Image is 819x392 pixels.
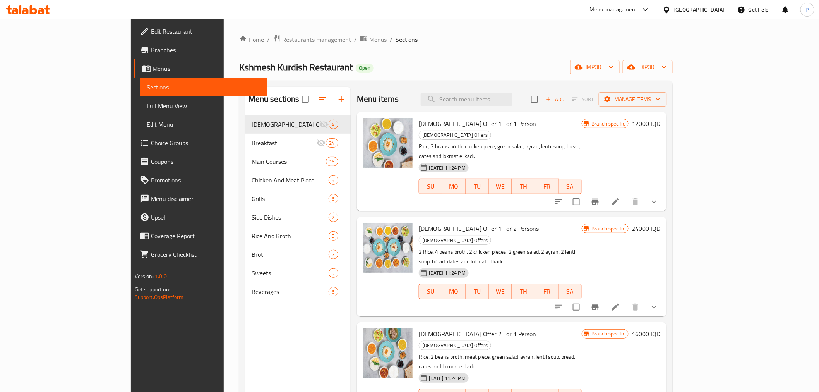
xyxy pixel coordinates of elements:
div: Beverages [252,287,329,296]
button: show more [645,193,663,211]
span: Coverage Report [151,231,261,241]
span: 7 [329,251,338,258]
span: Menu disclaimer [151,194,261,203]
a: Choice Groups [134,134,267,152]
span: Broth [252,250,329,259]
a: Edit menu item [611,197,620,206]
p: Rice, 2 beans broth, meat piece, green salad, ayran, lentil soup, bread, dates and lokmat el kadi. [419,352,582,371]
div: items [326,138,338,148]
span: SA [562,181,579,192]
span: Promotions [151,175,261,185]
button: export [623,60,673,74]
span: Branch specific [588,330,628,337]
div: Grills6 [245,189,351,208]
a: Sections [140,78,267,96]
div: Iftar Offers [419,341,491,350]
span: 16 [326,158,338,165]
span: Add item [543,93,567,105]
div: [GEOGRAPHIC_DATA] [674,5,725,14]
li: / [267,35,270,44]
div: items [329,250,338,259]
div: items [329,175,338,185]
svg: Inactive section [317,138,326,148]
li: / [390,35,393,44]
span: SU [422,181,439,192]
button: FR [535,284,559,299]
a: Menu disclaimer [134,189,267,208]
span: 24 [326,139,338,147]
span: Breakfast [252,138,317,148]
span: [DEMOGRAPHIC_DATA] Offers [419,341,491,350]
nav: breadcrumb [239,34,673,45]
div: items [329,231,338,241]
span: Sections [396,35,418,44]
button: delete [626,298,645,316]
span: 5 [329,232,338,240]
nav: Menu sections [245,112,351,304]
span: [DEMOGRAPHIC_DATA] Offers [419,131,491,139]
span: Select section first [567,93,599,105]
img: Iftar Offer 2 For 1 Person [363,328,413,378]
a: Grocery Checklist [134,245,267,264]
div: Main Courses16 [245,152,351,171]
span: Edit Restaurant [151,27,261,36]
a: Branches [134,41,267,59]
span: Side Dishes [252,213,329,222]
span: Edit Menu [147,120,261,129]
button: Add [543,93,567,105]
div: Iftar Offers [419,131,491,140]
span: TU [469,181,486,192]
span: 2 [329,214,338,221]
span: Coupons [151,157,261,166]
span: 9 [329,270,338,277]
span: Chicken And Meat Piece [252,175,329,185]
button: SU [419,179,442,194]
div: Chicken And Meat Piece5 [245,171,351,189]
button: TH [512,179,535,194]
div: Rice And Broth5 [245,227,351,245]
span: Sort sections [314,90,332,108]
span: FR [538,286,555,297]
span: Choice Groups [151,138,261,148]
h6: 12000 IQD [632,118,660,129]
span: TH [515,286,532,297]
span: 4 [329,121,338,128]
span: MO [445,181,463,192]
img: Iftar Offer 1 For 2 Persons [363,223,413,273]
div: items [326,157,338,166]
a: Support.OpsPlatform [135,292,184,302]
span: SU [422,286,439,297]
a: Edit menu item [611,303,620,312]
span: [DEMOGRAPHIC_DATA] Offer 2 For 1 Person [419,328,536,340]
span: [DEMOGRAPHIC_DATA] Offers [252,120,319,129]
span: Open [356,65,374,71]
span: TH [515,181,532,192]
div: items [329,213,338,222]
span: Grocery Checklist [151,250,261,259]
div: [DEMOGRAPHIC_DATA] Offers4 [245,115,351,134]
div: Iftar Offers [252,120,319,129]
span: [DATE] 11:24 PM [426,164,469,172]
span: Select section [526,91,543,107]
span: Select to update [568,299,584,315]
svg: Inactive section [319,120,329,129]
span: Menus [369,35,387,44]
span: Main Courses [252,157,326,166]
div: Side Dishes2 [245,208,351,227]
span: Menus [152,64,261,73]
span: Branches [151,45,261,55]
h6: 24000 IQD [632,223,660,234]
button: FR [535,179,559,194]
span: 6 [329,288,338,296]
input: search [421,93,512,106]
p: 2 Rice, 4 beans broth, 2 chicken pieces, 2 green salad, 2 ayran, 2 lentil soup, bread, dates and ... [419,247,582,266]
button: Manage items [599,92,667,107]
a: Menus [360,34,387,45]
span: Grills [252,194,329,203]
span: WE [492,181,509,192]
